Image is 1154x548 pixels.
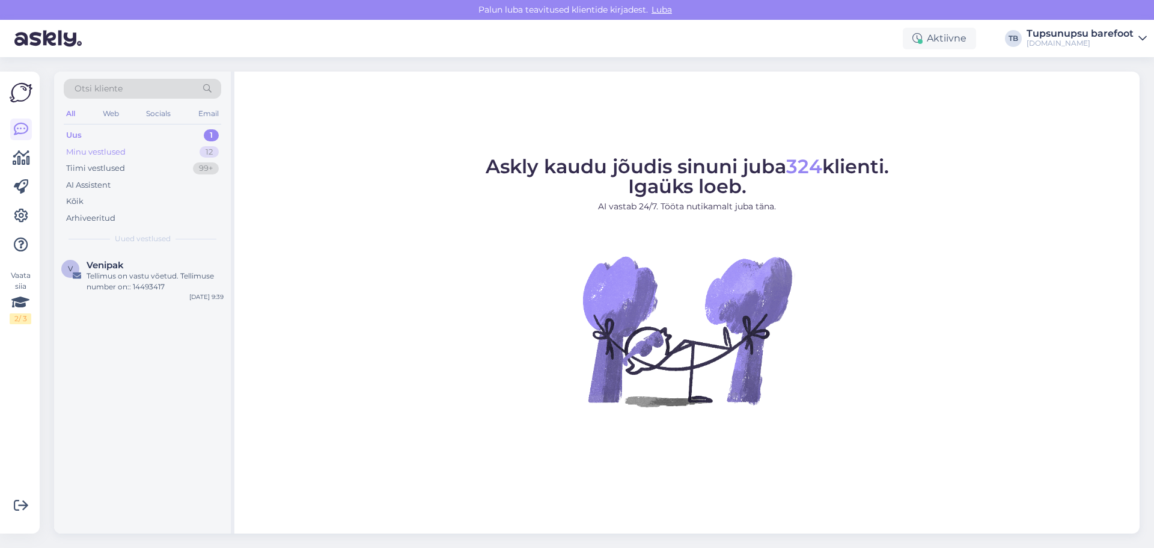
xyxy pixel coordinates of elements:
[10,81,32,104] img: Askly Logo
[1005,30,1022,47] div: TB
[486,155,889,198] span: Askly kaudu jõudis sinuni juba klienti. Igaüks loeb.
[193,162,219,174] div: 99+
[648,4,676,15] span: Luba
[486,200,889,213] p: AI vastab 24/7. Tööta nutikamalt juba täna.
[87,271,224,292] div: Tellimus on vastu võetud. Tellimuse number on:: 14493417
[10,270,31,324] div: Vaata siia
[68,264,73,273] span: V
[87,260,124,271] span: Venipak
[66,162,125,174] div: Tiimi vestlused
[100,106,121,122] div: Web
[115,233,171,244] span: Uued vestlused
[10,313,31,324] div: 2 / 3
[75,82,123,95] span: Otsi kliente
[786,155,822,178] span: 324
[579,223,795,439] img: No Chat active
[1027,29,1134,38] div: Tupsunupsu barefoot
[66,129,82,141] div: Uus
[66,212,115,224] div: Arhiveeritud
[66,195,84,208] div: Kõik
[66,179,111,191] div: AI Assistent
[204,129,219,141] div: 1
[189,292,224,301] div: [DATE] 9:39
[1027,29,1147,48] a: Tupsunupsu barefoot[DOMAIN_NAME]
[200,146,219,158] div: 12
[64,106,78,122] div: All
[903,28,976,49] div: Aktiivne
[196,106,221,122] div: Email
[1027,38,1134,48] div: [DOMAIN_NAME]
[144,106,173,122] div: Socials
[66,146,126,158] div: Minu vestlused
